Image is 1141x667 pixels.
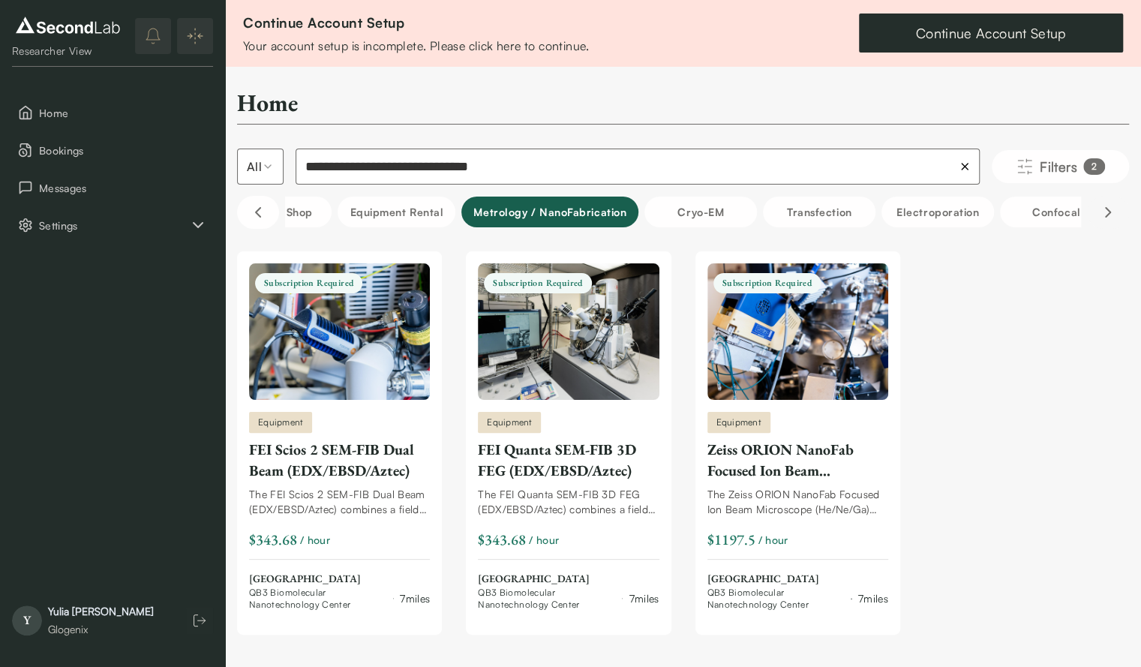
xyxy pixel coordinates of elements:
[12,14,124,38] img: logo
[487,416,532,429] span: Equipment
[12,172,213,203] button: Messages
[39,218,189,233] span: Settings
[707,487,888,517] div: The Zeiss ORION NanoFab Focused Ion Beam Microscope (He/Ne/Ga) integrates gallium, neon, and heli...
[39,105,207,121] span: Home
[338,197,455,227] button: Equipment Rental
[255,273,362,293] span: Subscription Required
[249,263,430,400] img: FEI Scios 2 SEM-FIB Dual Beam (EDX/EBSD/Aztec)
[237,149,284,185] button: Select listing type
[478,263,659,611] a: FEI Quanta SEM-FIB 3D FEG (EDX/EBSD/Aztec)Subscription RequiredEquipmentFEI Quanta SEM-FIB 3D FEG...
[177,18,213,54] button: Expand/Collapse sidebar
[716,416,761,429] span: Equipment
[12,134,213,166] button: Bookings
[992,150,1129,183] button: Filters
[758,532,788,548] span: / hour
[478,529,526,550] div: $343.68
[713,273,821,293] span: Subscription Required
[249,529,297,550] div: $343.68
[707,529,755,550] div: $1197.5
[237,88,298,118] h2: Home
[249,487,430,517] div: The FEI Scios 2 SEM-FIB Dual Beam (EDX/EBSD/Aztec) combines a field emission gun (FEG) electron m...
[1040,156,1077,177] span: Filters
[186,607,213,634] button: Log out
[707,439,888,481] div: Zeiss ORION NanoFab Focused Ion Beam Microscope (He/Ne/Ga)
[12,209,213,241] div: Settings sub items
[478,572,659,587] span: [GEOGRAPHIC_DATA]
[48,604,154,619] div: Yulia [PERSON_NAME]
[707,572,888,587] span: [GEOGRAPHIC_DATA]
[400,590,430,606] div: 7 miles
[478,439,659,481] div: FEI Quanta SEM-FIB 3D FEG (EDX/EBSD/Aztec)
[1083,158,1105,175] div: 2
[461,197,638,227] button: Metrology / NanoFabrication
[249,572,430,587] span: [GEOGRAPHIC_DATA]
[707,263,888,400] img: Zeiss ORION NanoFab Focused Ion Beam Microscope (He/Ne/Ga)
[1087,196,1129,229] button: Scroll right
[249,439,430,481] div: FEI Scios 2 SEM-FIB Dual Beam (EDX/EBSD/Aztec)
[707,587,845,611] span: QB3 Biomolecular Nanotechnology Center
[249,263,430,611] a: FEI Scios 2 SEM-FIB Dual Beam (EDX/EBSD/Aztec)Subscription RequiredEquipmentFEI Scios 2 SEM-FIB D...
[39,143,207,158] span: Bookings
[249,587,387,611] span: QB3 Biomolecular Nanotechnology Center
[484,273,591,293] span: Subscription Required
[859,14,1123,53] a: Continue Account Setup
[1000,197,1112,227] button: Confocal
[258,416,303,429] span: Equipment
[12,209,213,241] button: Settings
[48,622,154,637] div: Glogenix
[135,18,171,54] button: notifications
[243,37,590,55] div: Your account setup is incomplete. Please click here to continue.
[529,532,559,548] span: / hour
[707,263,888,611] a: Zeiss ORION NanoFab Focused Ion Beam Microscope (He/Ne/Ga)Subscription RequiredEquipmentZeiss ORI...
[858,590,888,606] div: 7 miles
[39,180,207,196] span: Messages
[478,263,659,400] img: FEI Quanta SEM-FIB 3D FEG (EDX/EBSD/Aztec)
[237,196,279,229] button: Scroll left
[243,12,590,34] div: Continue Account Setup
[12,44,124,59] div: Researcher View
[12,97,213,128] button: Home
[12,605,42,635] span: Y
[300,532,330,548] span: / hour
[478,587,616,611] span: QB3 Biomolecular Nanotechnology Center
[629,590,659,606] div: 7 miles
[644,197,757,227] button: Cryo-EM
[478,487,659,517] div: The FEI Quanta SEM-FIB 3D FEG (EDX/EBSD/Aztec) combines a field emission gun (FEG) electron micro...
[881,197,994,227] button: Electroporation
[763,197,875,227] button: Transfection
